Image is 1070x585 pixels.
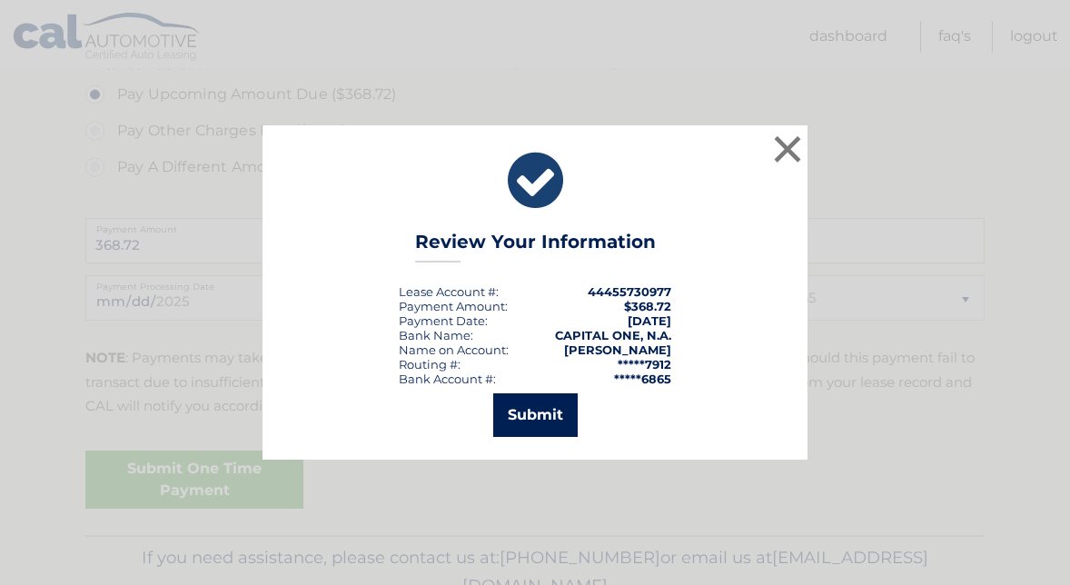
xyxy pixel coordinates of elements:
div: Bank Name: [399,328,473,342]
div: : [399,313,488,328]
span: $368.72 [624,299,671,313]
div: Bank Account #: [399,372,496,386]
button: Submit [493,393,578,437]
div: Name on Account: [399,342,509,357]
div: Payment Amount: [399,299,508,313]
strong: 44455730977 [588,284,671,299]
button: × [769,131,806,167]
strong: [PERSON_NAME] [564,342,671,357]
strong: CAPITAL ONE, N.A. [555,328,671,342]
h3: Review Your Information [415,231,656,263]
span: [DATE] [628,313,671,328]
span: Payment Date [399,313,485,328]
div: Lease Account #: [399,284,499,299]
div: Routing #: [399,357,461,372]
